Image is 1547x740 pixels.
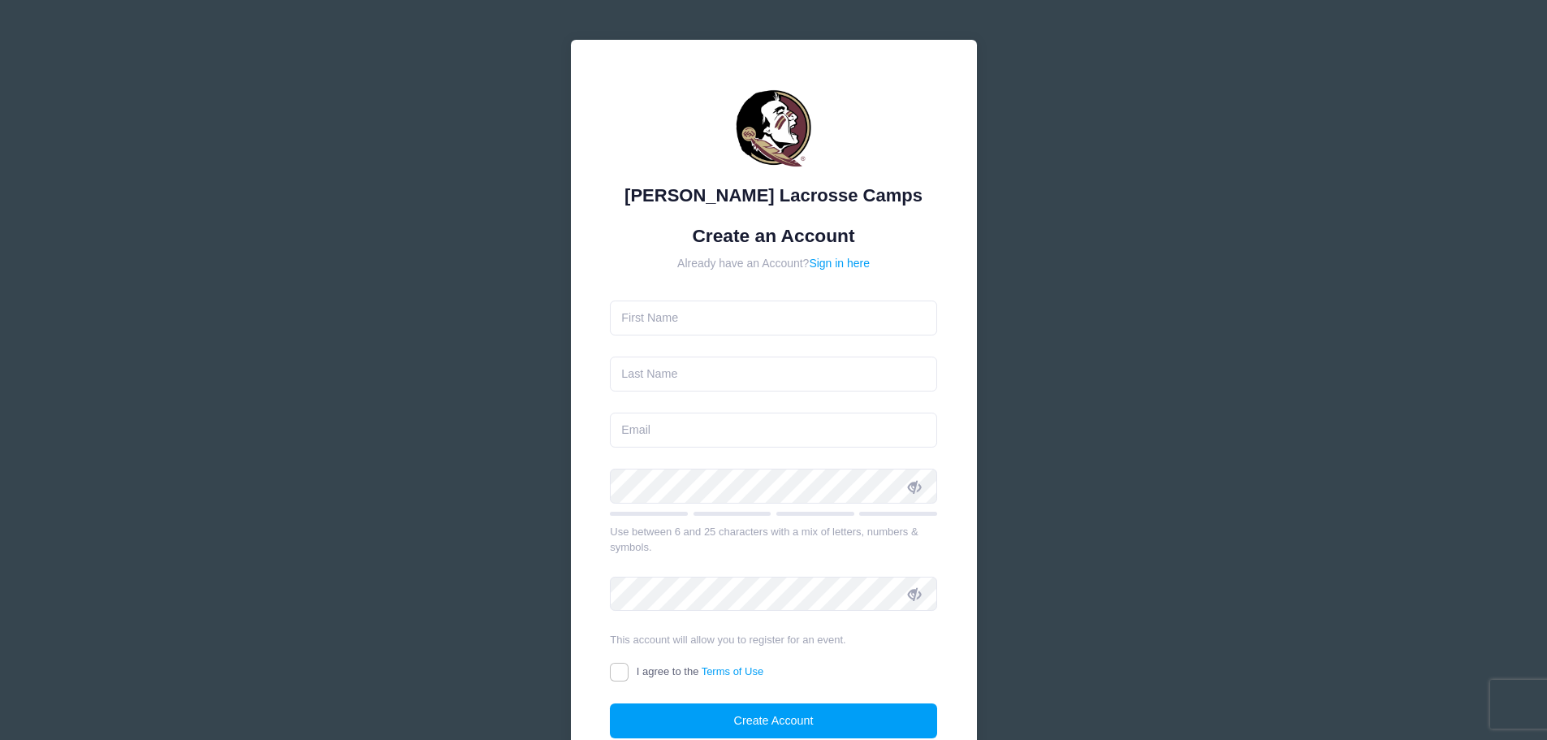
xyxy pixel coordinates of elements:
div: Already have an Account? [610,255,937,272]
div: This account will allow you to register for an event. [610,632,937,648]
input: I agree to theTerms of Use [610,663,629,682]
input: Email [610,413,937,448]
input: First Name [610,301,937,335]
a: Sign in here [809,257,870,270]
button: Create Account [610,703,937,738]
span: I agree to the [637,665,763,677]
div: [PERSON_NAME] Lacrosse Camps [610,182,937,209]
h1: Create an Account [610,225,937,247]
a: Terms of Use [702,665,764,677]
input: Last Name [610,357,937,392]
div: Use between 6 and 25 characters with a mix of letters, numbers & symbols. [610,524,937,556]
img: Sara Tisdale Lacrosse Camps [725,80,823,177]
